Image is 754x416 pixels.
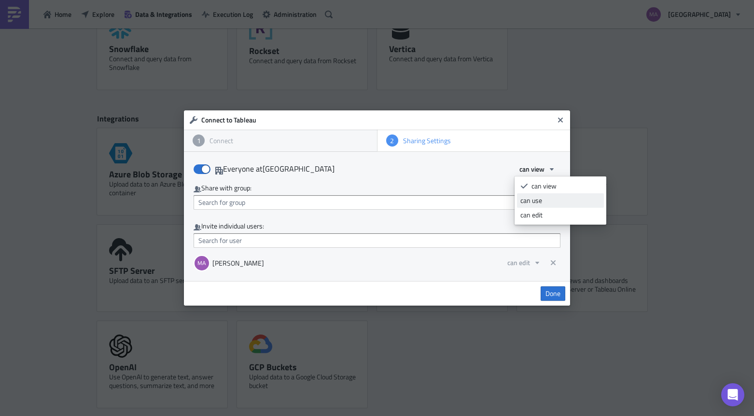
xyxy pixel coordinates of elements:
[503,255,546,270] button: can edit
[208,255,264,271] div: [PERSON_NAME]
[721,383,744,406] div: Open Intercom Messenger
[541,286,565,301] a: Done
[194,255,210,271] img: Avatar
[531,181,600,191] div: can view
[194,233,560,248] input: Search for user
[194,184,560,193] div: Share with group:
[386,134,398,147] div: 2
[194,195,560,210] input: Search for group
[398,136,562,145] div: Sharing Settings
[205,136,368,145] div: Connect
[520,196,600,205] div: can use
[201,116,554,124] h6: Connect to Tableau
[194,222,560,231] div: Invite individual users:
[515,161,560,176] button: can view
[519,164,545,174] span: can view
[545,289,560,298] span: Done
[193,134,205,147] div: 1
[194,161,335,176] label: Everyone at [GEOGRAPHIC_DATA]
[553,113,568,127] button: Close
[520,210,600,220] div: can edit
[507,257,530,268] span: can edit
